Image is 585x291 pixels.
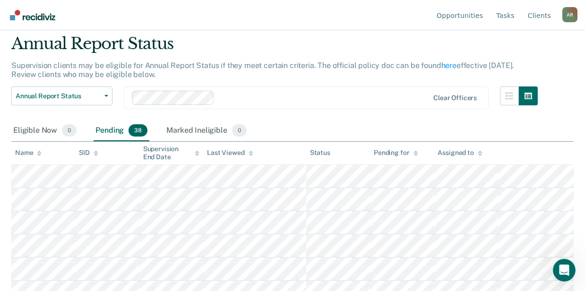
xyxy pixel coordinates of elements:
span: Annual Report Status [16,92,101,100]
p: Supervision clients may be eligible for Annual Report Status if they meet certain criteria. The o... [11,61,514,79]
img: Recidiviz [10,10,55,20]
div: Assigned to [438,149,482,157]
span: 38 [129,124,147,137]
span: 0 [62,124,77,137]
button: Annual Report Status [11,86,112,105]
span: 0 [232,124,247,137]
button: Profile dropdown button [562,7,577,22]
div: Marked Ineligible0 [164,120,249,141]
div: Last Viewed [207,149,253,157]
div: Name [15,149,42,157]
div: SID [79,149,98,157]
div: Clear officers [433,94,477,102]
iframe: Intercom live chat [553,259,576,282]
div: A R [562,7,577,22]
div: Supervision End Date [143,145,199,161]
div: Annual Report Status [11,34,538,61]
div: Status [310,149,330,157]
div: Pending38 [94,120,149,141]
div: Eligible Now0 [11,120,78,141]
div: Pending for [374,149,418,157]
a: here [441,61,456,70]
